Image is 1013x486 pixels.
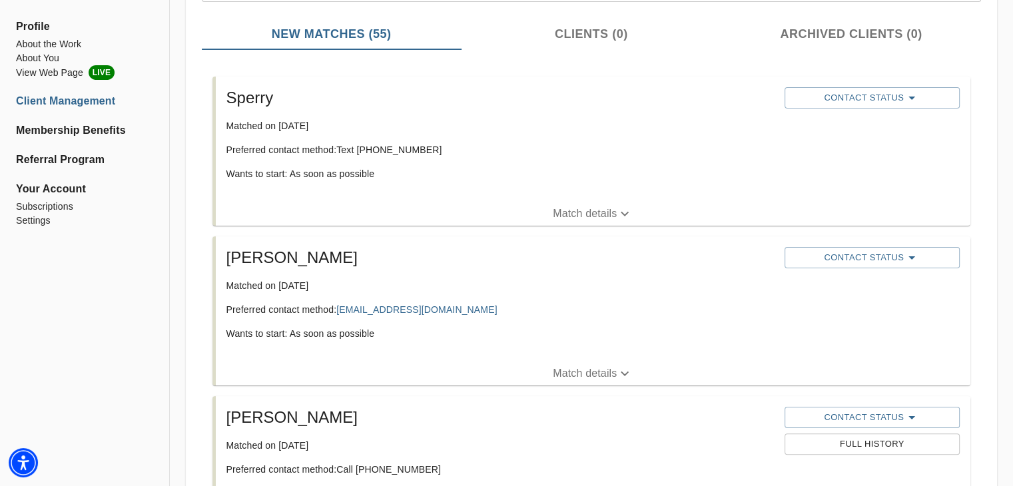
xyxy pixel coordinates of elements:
p: Matched on [DATE] [226,119,774,132]
a: Subscriptions [16,200,153,214]
a: Client Management [16,93,153,109]
span: New Matches (55) [210,25,454,43]
span: Full History [791,437,953,452]
span: Contact Status [791,409,953,425]
span: Contact Status [791,250,953,266]
li: View Web Page [16,65,153,80]
p: Wants to start: As soon as possible [226,327,774,340]
p: Preferred contact method: Text [PHONE_NUMBER] [226,143,774,156]
a: Membership Benefits [16,122,153,138]
button: Full History [785,433,960,455]
h5: [PERSON_NAME] [226,247,774,268]
button: Match details [216,362,970,385]
p: Match details [553,206,617,222]
p: Matched on [DATE] [226,439,774,452]
p: Matched on [DATE] [226,279,774,292]
h5: [PERSON_NAME] [226,407,774,428]
span: LIVE [89,65,115,80]
button: Match details [216,202,970,226]
button: Contact Status [785,87,960,109]
p: Wants to start: As soon as possible [226,167,774,180]
a: Referral Program [16,152,153,168]
a: About You [16,51,153,65]
button: Contact Status [785,247,960,268]
p: Preferred contact method: Call [PHONE_NUMBER] [226,463,774,476]
div: Accessibility Menu [9,448,38,477]
span: Profile [16,19,153,35]
a: Settings [16,214,153,228]
button: Contact Status [785,407,960,428]
p: Preferred contact method: [226,303,774,316]
h5: Sperry [226,87,774,109]
a: View Web PageLIVE [16,65,153,80]
span: Archived Clients (0) [729,25,973,43]
span: Clients (0) [470,25,713,43]
span: Contact Status [791,90,953,106]
p: Match details [553,365,617,381]
a: [EMAIL_ADDRESS][DOMAIN_NAME] [336,304,497,315]
a: About the Work [16,37,153,51]
span: Your Account [16,181,153,197]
